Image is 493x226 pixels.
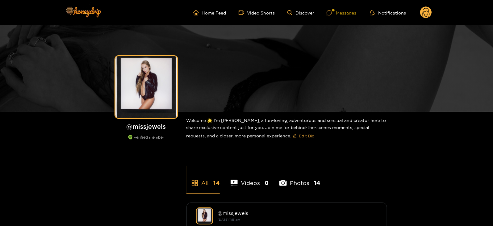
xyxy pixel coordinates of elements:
[299,133,315,139] span: Edit Bio
[327,9,356,16] div: Messages
[287,10,314,15] a: Discover
[314,179,320,187] span: 14
[196,207,213,224] img: missjewels
[293,134,297,138] span: edit
[231,165,269,193] li: Videos
[193,10,226,15] a: Home Feed
[112,135,180,146] div: verified member
[239,10,275,15] a: Video Shorts
[218,210,378,216] div: @ missjewels
[291,131,316,141] button: editEdit Bio
[279,165,320,193] li: Photos
[265,179,269,187] span: 0
[369,10,408,16] button: Notifications
[193,10,202,15] span: home
[191,179,198,187] span: appstore
[218,218,240,221] small: [DATE] 11:13 am
[112,123,180,130] h1: @ missjewels
[239,10,247,15] span: video-camera
[186,112,387,146] div: Welcome 🌟 I’m [PERSON_NAME], a fun-loving, adventurous and sensual and creator here to share excl...
[214,179,220,187] span: 14
[186,165,220,193] li: All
